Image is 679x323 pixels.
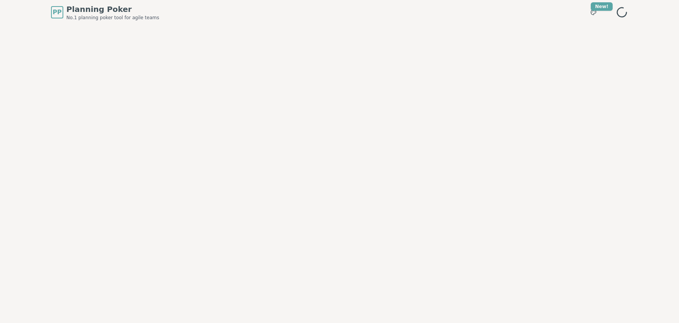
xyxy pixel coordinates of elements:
button: New! [587,5,600,19]
div: New! [591,2,613,11]
a: PPPlanning PokerNo.1 planning poker tool for agile teams [51,4,159,21]
span: PP [53,8,61,17]
span: Planning Poker [66,4,159,15]
span: No.1 planning poker tool for agile teams [66,15,159,21]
